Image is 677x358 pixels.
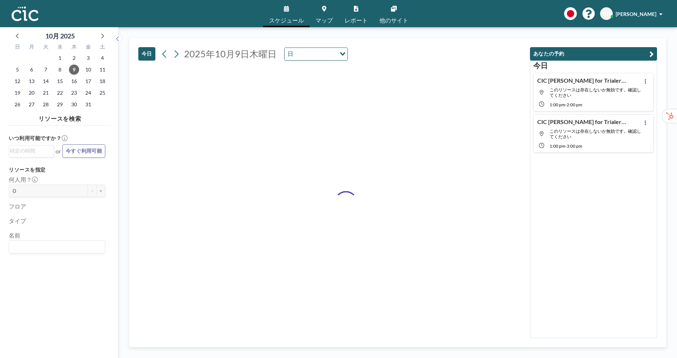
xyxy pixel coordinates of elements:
span: 2025年10月25日土曜日 [97,88,107,98]
span: 他のサイト [379,17,408,23]
span: 1:00 PM [550,102,565,107]
span: 2025年10月24日金曜日 [83,88,93,98]
span: 3:00 PM [567,143,582,149]
span: 2025年10月11日土曜日 [97,65,107,75]
h4: CIC [PERSON_NAME] for Trialers (Bluefield Energy様)の予約 [537,118,628,125]
span: 2025年10月5日日曜日 [12,65,23,75]
input: Search for option [10,147,50,155]
span: - [565,102,567,107]
div: Search for option [285,48,347,60]
span: - [565,143,567,149]
span: 2025年10月22日水曜日 [55,88,65,98]
span: 2025年10月16日木曜日 [69,76,79,86]
h3: 今日 [533,61,654,70]
span: 日 [286,49,295,59]
div: 火 [39,43,53,52]
div: 日 [11,43,25,52]
span: 2025年10月28日火曜日 [41,99,51,110]
span: スケジュール [269,17,304,23]
span: 2:00 PM [567,102,582,107]
label: タイプ [9,217,26,225]
span: 2025年10月18日土曜日 [97,76,107,86]
span: 2025年10月19日日曜日 [12,88,23,98]
span: 2025年10月10日金曜日 [83,65,93,75]
span: 2025年10月9日木曜日 [69,65,79,75]
span: 2025年10月14日火曜日 [41,76,51,86]
span: 2025年10月2日木曜日 [69,53,79,63]
span: or [56,148,61,155]
span: このリソースは存在しないか無効です。確認してください [550,128,641,139]
label: 名前 [9,232,20,239]
button: - [88,185,97,197]
h4: CIC [PERSON_NAME] for Trialers (Bluefield Energy様) さんの予約 [537,77,628,84]
div: Search for option [9,145,54,156]
span: 2025年10月29日水曜日 [55,99,65,110]
input: Search for option [10,242,101,252]
span: 2025年10月21日火曜日 [41,88,51,98]
span: 2025年10月31日金曜日 [83,99,93,110]
div: 10月 2025 [45,31,75,41]
h3: リソースを指定 [9,166,105,173]
button: 今日 [138,47,155,61]
span: 2025年10月12日日曜日 [12,76,23,86]
span: マップ [315,17,333,23]
label: 何人用？ [9,176,38,183]
span: レポート [344,17,368,23]
img: organization-logo [12,7,38,21]
span: このリソースは存在しないか無効です。確認してください [550,87,641,98]
span: 2025年10月1日水曜日 [55,53,65,63]
div: 月 [25,43,39,52]
span: 2025年10月8日水曜日 [55,65,65,75]
span: 2025年10月7日火曜日 [41,65,51,75]
span: 1:00 PM [550,143,565,149]
span: 2025年10月20日月曜日 [26,88,37,98]
button: あなたの予約 [530,47,657,61]
span: 2025年10月4日土曜日 [97,53,107,63]
span: 2025年10月15日水曜日 [55,76,65,86]
div: 金 [81,43,95,52]
label: フロア [9,203,26,210]
button: 今すぐ利用可能 [62,144,105,158]
div: Search for option [9,241,105,253]
div: 土 [95,43,109,52]
button: + [97,185,105,197]
span: 2025年10月13日月曜日 [26,76,37,86]
span: 今すぐ利用可能 [66,148,102,155]
span: 2025年10月3日金曜日 [83,53,93,63]
span: 2025年10月27日月曜日 [26,99,37,110]
div: 木 [67,43,81,52]
span: 2025年10月17日金曜日 [83,76,93,86]
h4: リソースを検索 [9,112,111,122]
span: 2025年10月30日木曜日 [69,99,79,110]
div: 水 [53,43,67,52]
span: 2025年10月23日木曜日 [69,88,79,98]
input: Search for option [295,49,335,59]
span: 2025年10月6日月曜日 [26,65,37,75]
span: 2025年10月9日木曜日 [184,48,277,59]
span: [PERSON_NAME] [616,11,656,17]
span: HN [603,11,611,17]
span: 2025年10月26日日曜日 [12,99,23,110]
